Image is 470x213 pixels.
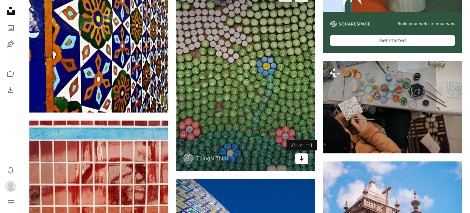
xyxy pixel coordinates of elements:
[323,61,462,154] img: 女性がテーブルに絵を描いている
[4,163,17,177] button: 通知
[176,75,315,81] a: 緑、青、赤の丸いプラスチック
[287,140,317,151] div: ダウンロード
[183,153,194,164] img: ThingN Thinkのプロフィールを見る
[4,4,17,19] a: ホーム — Unsplash
[4,21,17,35] a: 写真
[295,153,308,164] a: ダウンロード
[29,163,168,169] a: 白いグラウトの赤と青のモザイクタイル
[4,196,17,209] button: メニュー
[323,104,462,110] a: 女性がテーブルに絵を描いている
[330,35,455,46] div: Get started
[4,83,17,97] a: ダウンロード履歴
[4,180,17,193] button: プロフィール
[323,205,462,211] a: 時計台のある青と白の建物
[4,67,17,81] a: コレクション
[29,40,168,46] a: 花が描かれたタイル張りの壁のクローズアップ
[398,21,455,27] span: Build your website your way.
[5,181,16,192] img: ユーザー葵 小南のアバター
[29,121,168,213] img: 白いグラウトの赤と青のモザイクタイル
[330,21,370,27] img: file-1606177908946-d1eed1cbe4f5image
[4,38,17,51] a: イラスト
[196,155,229,162] a: ThingN Think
